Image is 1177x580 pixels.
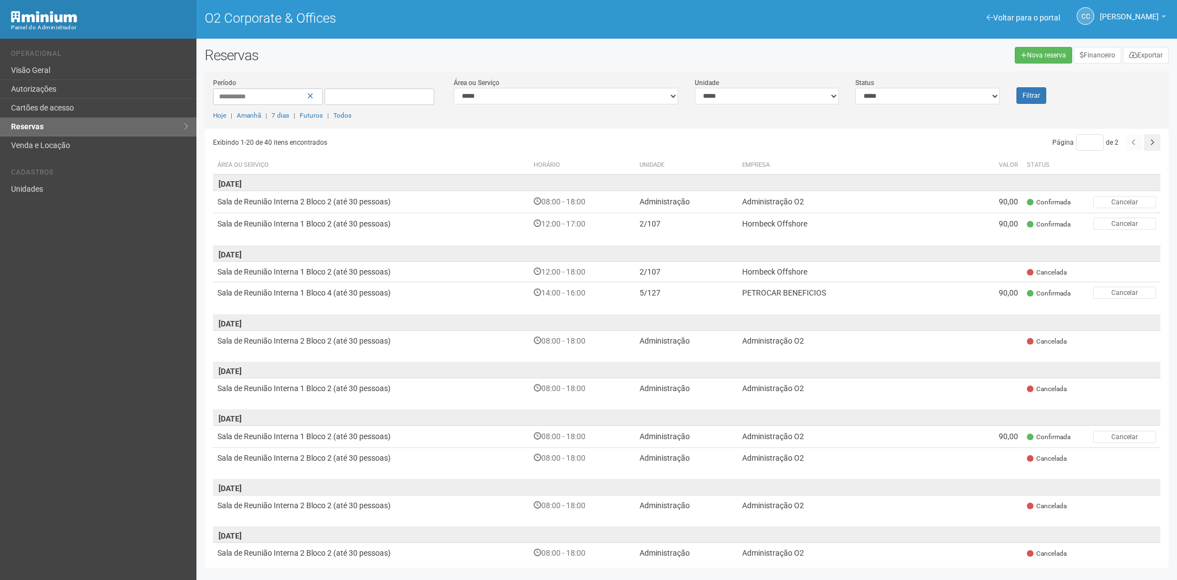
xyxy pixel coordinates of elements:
[973,213,1022,234] td: 90,00
[1027,220,1071,229] span: Confirmada
[529,261,635,282] td: 12:00 - 18:00
[1077,7,1094,25] a: CC
[738,378,974,399] td: Administração O2
[11,168,188,180] li: Cadastros
[1022,156,1089,175] th: Status
[635,261,738,282] td: 2/107
[213,156,530,175] th: Área ou Serviço
[529,447,635,468] td: 08:00 - 18:00
[11,23,188,33] div: Painel do Administrador
[529,282,635,303] td: 14:00 - 16:00
[11,50,188,61] li: Operacional
[219,484,242,493] strong: [DATE]
[529,542,635,563] td: 08:00 - 18:00
[219,367,242,376] strong: [DATE]
[1016,87,1046,104] button: Filtrar
[1027,433,1071,442] span: Confirmada
[11,11,77,23] img: Minium
[219,180,242,188] strong: [DATE]
[219,250,242,259] strong: [DATE]
[1015,47,1072,64] a: Nova reserva
[1100,14,1166,23] a: [PERSON_NAME]
[1093,431,1156,443] button: Cancelar
[529,191,635,213] td: 08:00 - 18:00
[635,282,738,303] td: 5/127
[1027,549,1067,558] span: Cancelada
[635,331,738,351] td: Administração
[213,378,530,399] td: Sala de Reunião Interna 1 Bloco 2 (até 30 pessoas)
[1027,502,1067,511] span: Cancelada
[205,47,679,64] h2: Reservas
[529,378,635,399] td: 08:00 - 18:00
[987,13,1060,22] a: Voltar para o portal
[1052,139,1119,146] span: Página de 2
[973,156,1022,175] th: Valor
[213,331,530,351] td: Sala de Reunião Interna 2 Bloco 2 (até 30 pessoas)
[213,542,530,563] td: Sala de Reunião Interna 2 Bloco 2 (até 30 pessoas)
[300,112,323,119] a: Futuros
[529,156,635,175] th: Horário
[1093,218,1156,230] button: Cancelar
[695,78,719,88] label: Unidade
[635,542,738,563] td: Administração
[738,542,974,563] td: Administração O2
[1074,47,1121,64] a: Financeiro
[529,331,635,351] td: 08:00 - 18:00
[635,378,738,399] td: Administração
[635,191,738,213] td: Administração
[327,112,329,119] span: |
[294,112,295,119] span: |
[738,261,974,282] td: Hornbeck Offshore
[1027,198,1071,207] span: Confirmada
[738,191,974,213] td: Administração O2
[1123,47,1169,64] button: Exportar
[213,213,530,234] td: Sala de Reunião Interna 1 Bloco 2 (até 30 pessoas)
[213,134,687,151] div: Exibindo 1-20 de 40 itens encontrados
[265,112,267,119] span: |
[1093,196,1156,208] button: Cancelar
[973,282,1022,303] td: 90,00
[213,426,530,447] td: Sala de Reunião Interna 1 Bloco 2 (até 30 pessoas)
[219,319,242,328] strong: [DATE]
[635,156,738,175] th: Unidade
[635,213,738,234] td: 2/107
[973,191,1022,213] td: 90,00
[237,112,261,119] a: Amanhã
[1027,289,1071,298] span: Confirmada
[205,11,679,25] h1: O2 Corporate & Offices
[635,495,738,515] td: Administração
[454,78,499,88] label: Área ou Serviço
[1027,384,1067,394] span: Cancelada
[635,426,738,447] td: Administração
[1100,2,1159,21] span: Camila Catarina Lima
[738,213,974,234] td: Hornbeck Offshore
[333,112,351,119] a: Todos
[231,112,232,119] span: |
[1027,268,1067,277] span: Cancelada
[738,282,974,303] td: PETROCAR BENEFICIOS
[219,531,242,540] strong: [DATE]
[213,495,530,515] td: Sala de Reunião Interna 2 Bloco 2 (até 30 pessoas)
[1093,287,1156,299] button: Cancelar
[213,78,236,88] label: Período
[738,426,974,447] td: Administração O2
[213,112,226,119] a: Hoje
[213,282,530,303] td: Sala de Reunião Interna 1 Bloco 4 (até 30 pessoas)
[738,156,974,175] th: Empresa
[271,112,289,119] a: 7 dias
[529,495,635,515] td: 08:00 - 18:00
[973,426,1022,447] td: 90,00
[529,426,635,447] td: 08:00 - 18:00
[635,447,738,468] td: Administração
[738,331,974,351] td: Administração O2
[213,261,530,282] td: Sala de Reunião Interna 1 Bloco 2 (até 30 pessoas)
[213,191,530,213] td: Sala de Reunião Interna 2 Bloco 2 (até 30 pessoas)
[855,78,874,88] label: Status
[529,213,635,234] td: 12:00 - 17:00
[213,447,530,468] td: Sala de Reunião Interna 2 Bloco 2 (até 30 pessoas)
[738,447,974,468] td: Administração O2
[1027,337,1067,346] span: Cancelada
[219,414,242,423] strong: [DATE]
[738,495,974,515] td: Administração O2
[1027,454,1067,463] span: Cancelada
